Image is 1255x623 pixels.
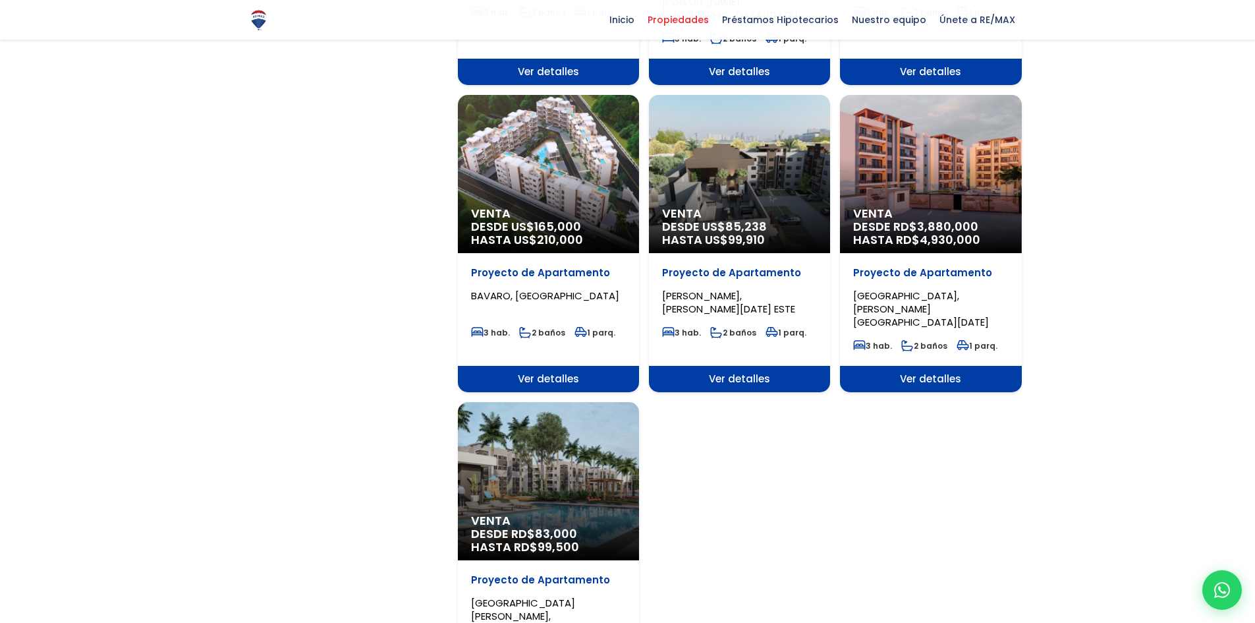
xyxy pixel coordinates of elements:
[662,207,817,220] span: Venta
[535,525,577,542] span: 83,000
[519,327,565,338] span: 2 baños
[471,527,626,554] span: DESDE RD$
[574,327,615,338] span: 1 parq.
[603,10,641,30] span: Inicio
[662,266,817,280] p: Proyecto de Apartamento
[247,9,270,32] img: Logo de REMAX
[662,233,817,247] span: HASTA US$
[715,10,845,30] span: Préstamos Hipotecarios
[538,539,579,555] span: 99,500
[710,327,756,338] span: 2 baños
[537,231,583,248] span: 210,000
[853,289,989,329] span: [GEOGRAPHIC_DATA], [PERSON_NAME][GEOGRAPHIC_DATA][DATE]
[471,266,626,280] p: Proyecto de Apartamento
[641,10,715,30] span: Propiedades
[840,59,1021,85] span: Ver detalles
[471,574,626,587] p: Proyecto de Apartamento
[471,289,619,303] span: BAVARO, [GEOGRAPHIC_DATA]
[471,207,626,220] span: Venta
[853,207,1008,220] span: Venta
[845,10,933,30] span: Nuestro equipo
[853,340,892,351] span: 3 hab.
[649,95,830,392] a: Venta DESDE US$85,238 HASTA US$99,910 Proyecto de Apartamento [PERSON_NAME], [PERSON_NAME][DATE] ...
[458,59,639,85] span: Ver detalles
[471,514,626,527] span: Venta
[901,340,947,351] span: 2 baños
[725,218,767,235] span: 85,238
[853,233,1008,247] span: HASTA RD$
[853,220,1008,247] span: DESDE RD$
[662,327,701,338] span: 3 hab.
[853,266,1008,280] p: Proyecto de Apartamento
[920,231,980,248] span: 4,930,000
[840,366,1021,392] span: Ver detalles
[471,233,626,247] span: HASTA US$
[933,10,1022,30] span: Únete a RE/MAX
[917,218,978,235] span: 3,880,000
[649,59,830,85] span: Ver detalles
[649,366,830,392] span: Ver detalles
[471,327,510,338] span: 3 hab.
[458,95,639,392] a: Venta DESDE US$165,000 HASTA US$210,000 Proyecto de Apartamento BAVARO, [GEOGRAPHIC_DATA] 3 hab. ...
[957,340,997,351] span: 1 parq.
[458,366,639,392] span: Ver detalles
[534,218,581,235] span: 165,000
[471,541,626,554] span: HASTA RD$
[840,95,1021,392] a: Venta DESDE RD$3,880,000 HASTA RD$4,930,000 Proyecto de Apartamento [GEOGRAPHIC_DATA], [PERSON_NA...
[471,220,626,247] span: DESDE US$
[662,289,795,316] span: [PERSON_NAME], [PERSON_NAME][DATE] ESTE
[766,327,806,338] span: 1 parq.
[728,231,765,248] span: 99,910
[662,220,817,247] span: DESDE US$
